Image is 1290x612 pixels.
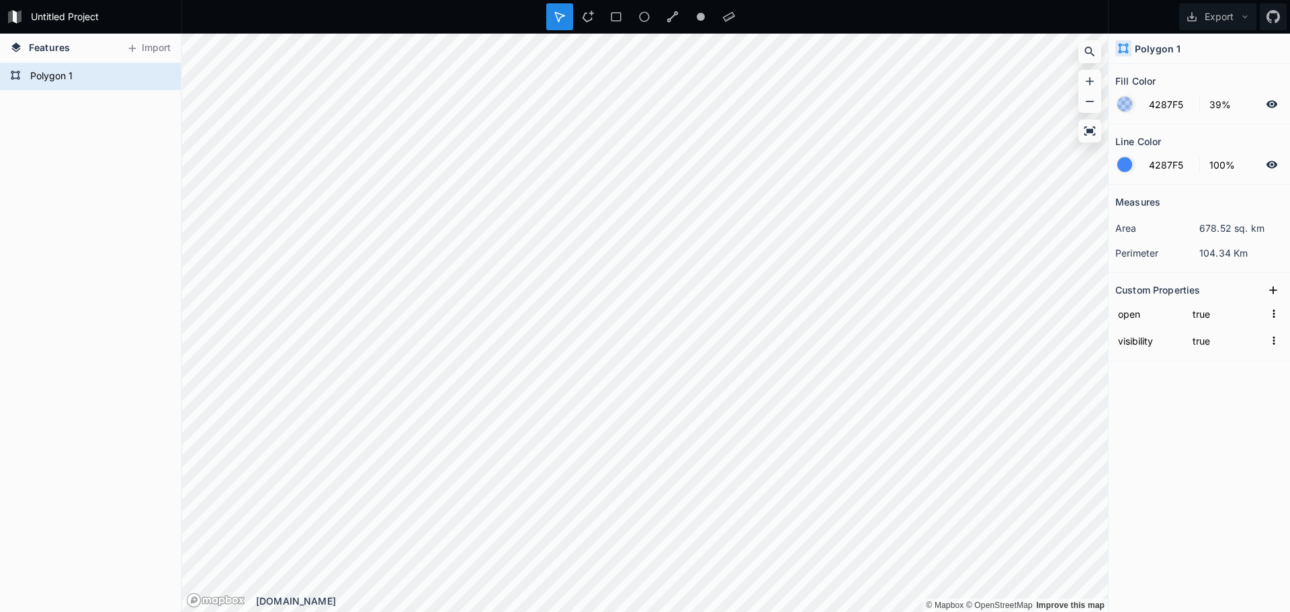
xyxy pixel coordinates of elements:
[256,594,1108,608] div: [DOMAIN_NAME]
[1115,191,1160,212] h2: Measures
[29,40,70,54] span: Features
[966,601,1033,610] a: OpenStreetMap
[1115,279,1200,300] h2: Custom Properties
[1115,71,1156,91] h2: Fill Color
[1199,221,1283,235] dd: 678.52 sq. km
[1115,131,1161,152] h2: Line Color
[1135,42,1180,56] h4: Polygon 1
[1190,331,1264,351] input: Empty
[1199,246,1283,260] dd: 104.34 Km
[1115,221,1199,235] dt: area
[1115,304,1183,324] input: Name
[1115,246,1199,260] dt: perimeter
[120,38,177,59] button: Import
[926,601,963,610] a: Mapbox
[1036,601,1105,610] a: Map feedback
[186,593,245,608] a: Mapbox logo
[1115,331,1183,351] input: Name
[1179,3,1256,30] button: Export
[1190,304,1264,324] input: Empty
